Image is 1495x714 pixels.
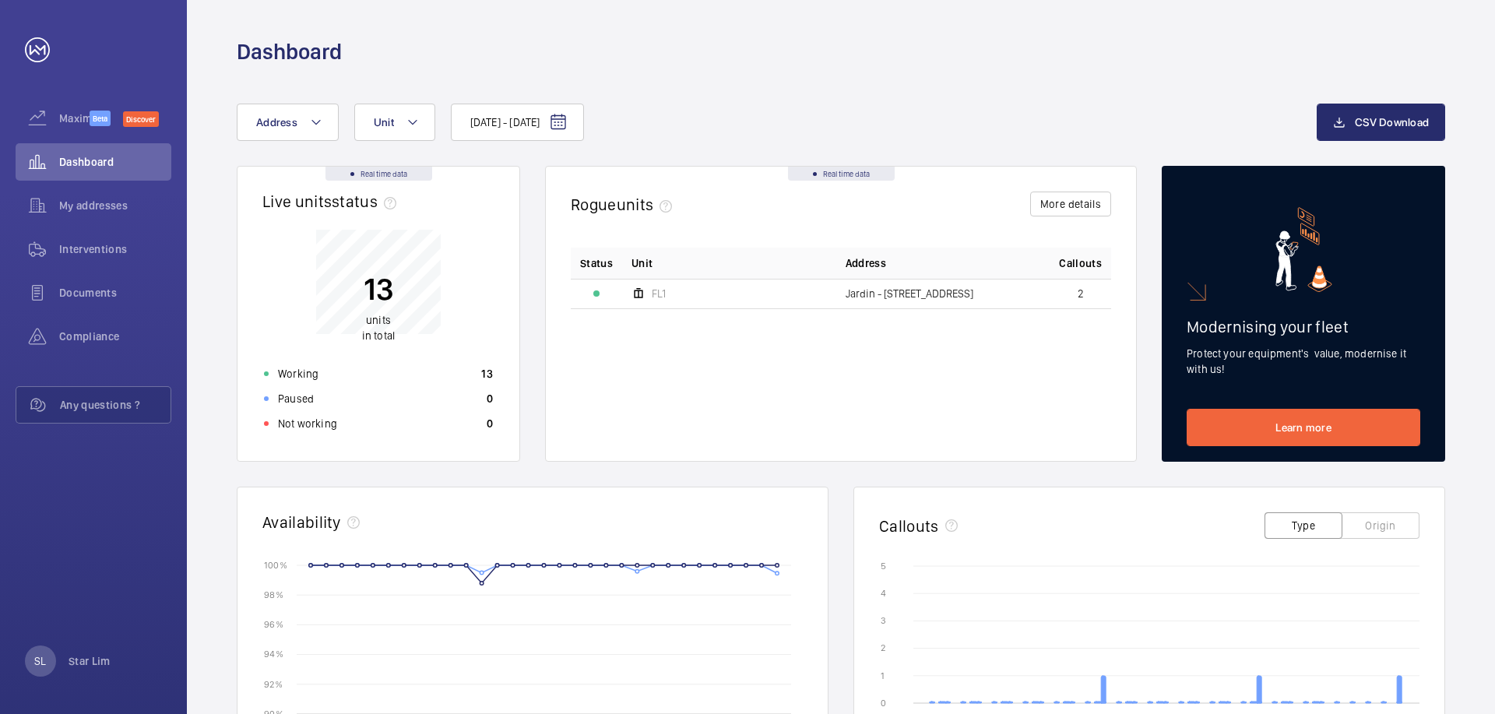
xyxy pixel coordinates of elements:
[60,397,171,413] span: Any questions ?
[580,255,613,271] p: Status
[264,559,287,570] text: 100 %
[362,312,395,343] p: in total
[59,285,171,301] span: Documents
[846,288,973,299] span: Jardin - [STREET_ADDRESS]
[1059,255,1102,271] span: Callouts
[1342,512,1419,539] button: Origin
[332,192,403,211] span: status
[631,255,653,271] span: Unit
[262,192,403,211] h2: Live units
[487,391,493,406] p: 0
[1265,512,1342,539] button: Type
[90,111,111,126] span: Beta
[354,104,435,141] button: Unit
[470,114,540,130] span: [DATE] - [DATE]
[264,678,283,689] text: 92 %
[881,642,885,653] text: 2
[278,391,314,406] p: Paused
[59,198,171,213] span: My addresses
[652,288,666,299] span: FL1
[362,269,395,308] p: 13
[1030,192,1111,216] button: More details
[123,111,159,127] span: Discover
[1355,116,1429,128] span: CSV Download
[881,561,886,572] text: 5
[59,111,90,126] span: Maximize
[788,167,895,181] div: Real time data
[237,104,339,141] button: Address
[69,653,111,669] p: Star Lim
[264,649,283,659] text: 94 %
[278,416,337,431] p: Not working
[617,195,679,214] span: units
[374,116,394,128] span: Unit
[451,104,585,141] button: [DATE] - [DATE]
[264,589,283,600] text: 98 %
[1187,346,1420,377] p: Protect your equipment's value, modernise it with us!
[264,619,283,630] text: 96 %
[879,516,939,536] h2: Callouts
[1187,317,1420,336] h2: Modernising your fleet
[1078,288,1084,299] span: 2
[881,615,886,626] text: 3
[1275,207,1332,292] img: marketing-card.svg
[59,241,171,257] span: Interventions
[59,329,171,344] span: Compliance
[1187,409,1420,446] a: Learn more
[262,512,341,532] h2: Availability
[34,653,46,669] p: SL
[325,167,432,181] div: Real time data
[278,366,318,382] p: Working
[881,698,886,709] text: 0
[481,366,493,382] p: 13
[256,116,297,128] span: Address
[366,314,391,326] span: units
[487,416,493,431] p: 0
[881,670,885,681] text: 1
[571,195,678,214] h2: Rogue
[59,154,171,170] span: Dashboard
[846,255,886,271] span: Address
[1317,104,1445,141] button: CSV Download
[881,588,886,599] text: 4
[237,37,342,66] h1: Dashboard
